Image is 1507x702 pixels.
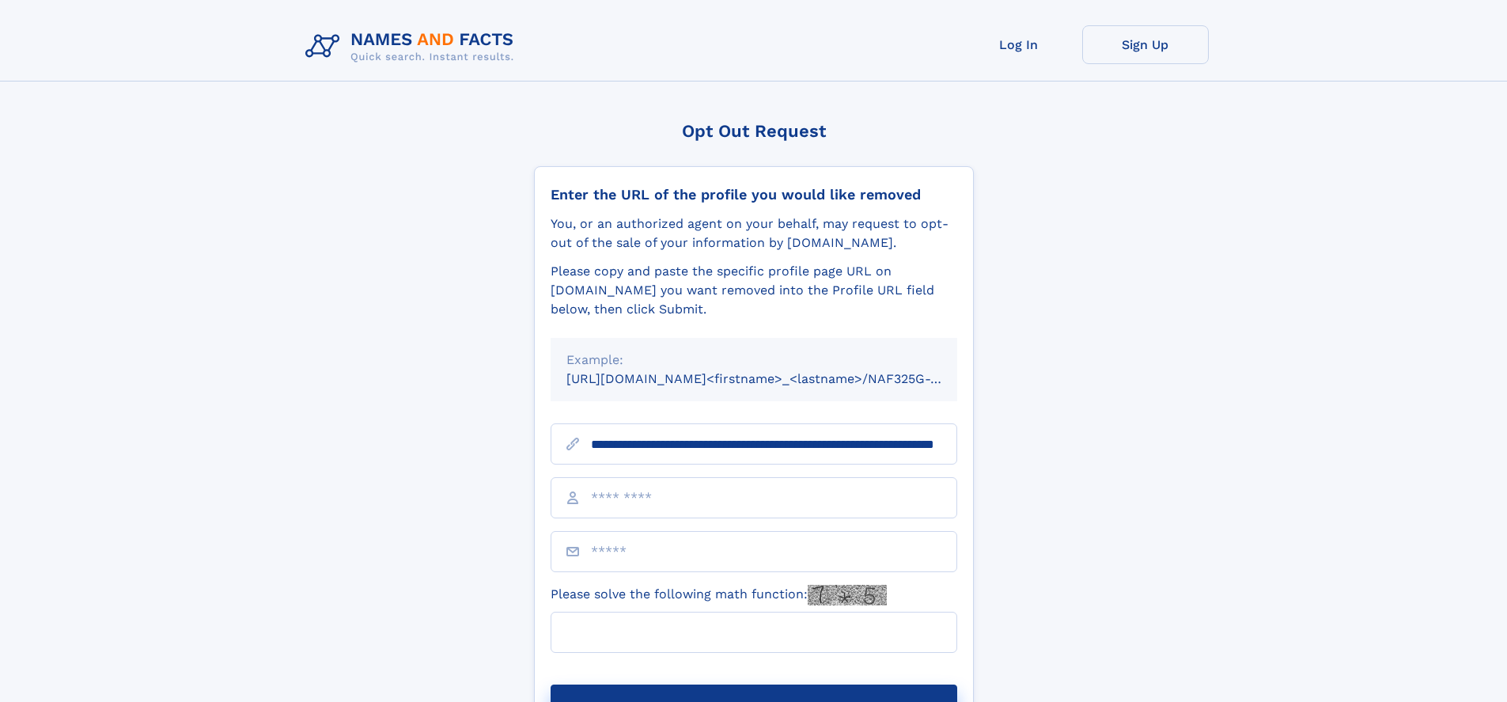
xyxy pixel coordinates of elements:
[1082,25,1209,64] a: Sign Up
[551,585,887,605] label: Please solve the following math function:
[299,25,527,68] img: Logo Names and Facts
[566,371,987,386] small: [URL][DOMAIN_NAME]<firstname>_<lastname>/NAF325G-xxxxxxxx
[566,351,941,370] div: Example:
[551,186,957,203] div: Enter the URL of the profile you would like removed
[551,214,957,252] div: You, or an authorized agent on your behalf, may request to opt-out of the sale of your informatio...
[534,121,974,141] div: Opt Out Request
[956,25,1082,64] a: Log In
[551,262,957,319] div: Please copy and paste the specific profile page URL on [DOMAIN_NAME] you want removed into the Pr...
